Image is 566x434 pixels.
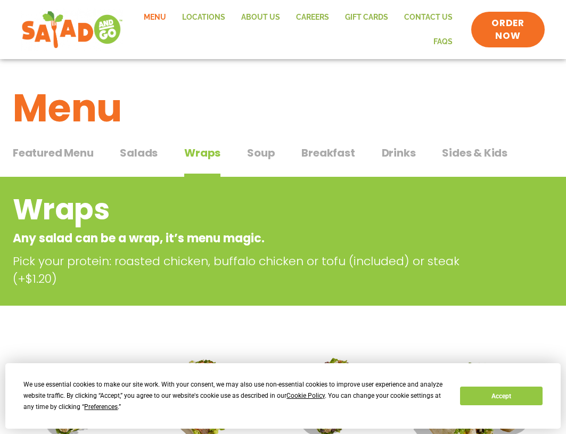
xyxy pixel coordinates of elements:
h2: Wraps [13,188,467,231]
span: Wraps [184,145,220,161]
p: Pick your protein: roasted chicken, buffalo chicken or tofu (included) or steak (+$1.20) [13,252,487,288]
div: We use essential cookies to make our site work. With your consent, we may also use non-essential ... [23,379,447,413]
span: Drinks [382,145,416,161]
a: GIFT CARDS [337,5,396,30]
a: FAQs [425,30,461,54]
span: Salads [120,145,158,161]
a: Contact Us [396,5,461,30]
div: Tabbed content [13,141,553,177]
span: Soup [247,145,275,161]
p: Any salad can be a wrap, it’s menu magic. [13,230,467,247]
span: ORDER NOW [482,17,534,43]
a: Locations [174,5,233,30]
button: Accept [460,387,542,405]
div: Cookie Consent Prompt [5,363,561,429]
span: Featured Menu [13,145,93,161]
span: Preferences [84,403,118,411]
a: Menu [136,5,174,30]
nav: Menu [134,5,461,54]
a: Careers [288,5,337,30]
span: Breakfast [301,145,355,161]
span: Cookie Policy [286,392,325,399]
a: ORDER NOW [471,12,545,48]
span: Sides & Kids [442,145,507,161]
h1: Menu [13,79,553,137]
img: new-SAG-logo-768×292 [21,9,123,51]
a: About Us [233,5,288,30]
